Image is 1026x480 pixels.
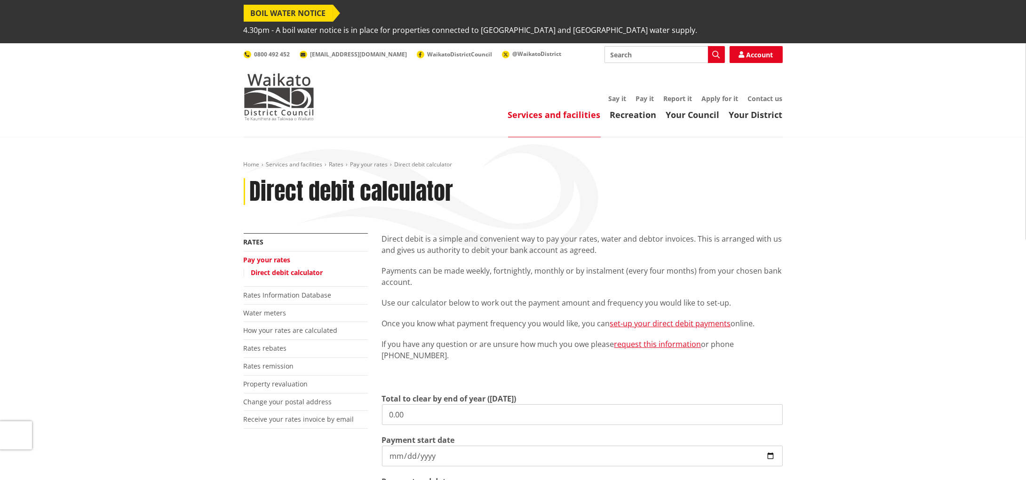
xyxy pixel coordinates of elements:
nav: breadcrumb [244,161,783,169]
span: @WaikatoDistrict [513,50,562,58]
a: Change your postal address [244,397,332,406]
a: Rates [329,160,344,168]
a: Rates rebates [244,344,287,353]
a: @WaikatoDistrict [502,50,562,58]
a: Your District [729,109,783,120]
input: Search input [604,46,725,63]
a: Water meters [244,308,286,317]
span: BOIL WATER NOTICE [244,5,333,22]
a: Home [244,160,260,168]
a: Rates Information Database [244,291,332,299]
span: [EMAIL_ADDRESS][DOMAIN_NAME] [310,50,407,58]
a: request this information [614,339,701,349]
a: Recreation [610,109,657,120]
a: Direct debit calculator [251,268,323,277]
a: Account [730,46,783,63]
p: Once you know what payment frequency you would like, you can online. [382,318,783,329]
a: set-up your direct debit payments [610,318,731,329]
label: Total to clear by end of year ([DATE]) [382,393,517,404]
p: Direct debit is a simple and convenient way to pay your rates, water and debtor invoices. This is... [382,233,783,256]
a: Say it [609,94,627,103]
iframe: Messenger Launcher [983,441,1017,474]
span: WaikatoDistrictCouncil [428,50,493,58]
a: [EMAIL_ADDRESS][DOMAIN_NAME] [300,50,407,58]
a: How your rates are calculated [244,326,338,335]
p: If you have any question or are unsure how much you owe please or phone [PHONE_NUMBER]. [382,338,783,361]
span: Direct debit calculator [395,160,453,168]
a: Contact us [748,94,783,103]
label: Payment start date [382,434,455,446]
a: Rates remission [244,362,294,370]
a: Pay your rates [350,160,388,168]
a: Pay it [636,94,654,103]
a: Pay your rates [244,255,291,264]
a: Services and facilities [266,160,323,168]
span: 4.30pm - A boil water notice is in place for properties connected to [GEOGRAPHIC_DATA] and [GEOGR... [244,22,698,39]
a: WaikatoDistrictCouncil [417,50,493,58]
a: Receive your rates invoice by email [244,415,354,424]
a: Rates [244,237,264,246]
p: Use our calculator below to work out the payment amount and frequency you would like to set-up. [382,297,783,308]
a: Report it [664,94,692,103]
a: Your Council [666,109,720,120]
span: 0800 492 452 [255,50,290,58]
a: Services and facilities [508,109,601,120]
p: Payments can be made weekly, fortnightly, monthly or by instalment (every four months) from your ... [382,265,783,288]
a: 0800 492 452 [244,50,290,58]
a: Apply for it [702,94,739,103]
a: Property revaluation [244,379,308,388]
h1: Direct debit calculator [250,178,453,205]
img: Waikato District Council - Te Kaunihera aa Takiwaa o Waikato [244,73,314,120]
